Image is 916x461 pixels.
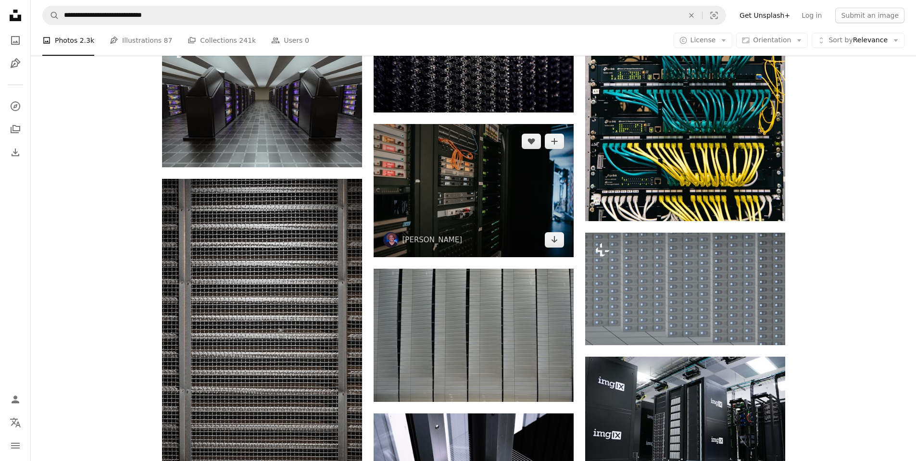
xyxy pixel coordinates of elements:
a: Users 0 [271,25,309,56]
a: [PERSON_NAME] [402,235,463,245]
img: a rack of servers in a server room [374,124,574,257]
a: Photos [6,31,25,50]
img: white and black striped textile [374,269,574,402]
button: Language [6,413,25,432]
a: Get Unsplash+ [734,8,796,23]
a: Home — Unsplash [6,6,25,27]
button: License [674,33,733,48]
a: Illustrations 87 [110,25,172,56]
button: Orientation [736,33,808,48]
button: Like [522,134,541,149]
a: a black and white photo of a metal fence [162,322,362,330]
a: Download [545,232,564,248]
a: white and black striped textile [374,331,574,339]
a: Explore [6,97,25,116]
a: a rack of servers with wires and wires attached to them [585,67,785,75]
a: Log in / Sign up [6,390,25,409]
a: Log in [796,8,828,23]
button: Clear [681,6,702,25]
span: Relevance [828,36,888,45]
button: Visual search [703,6,726,25]
span: Sort by [828,36,853,44]
span: 241k [239,35,256,46]
button: Submit an image [835,8,904,23]
span: 0 [305,35,309,46]
img: Rows of tiny, glowing squares are visible. [585,233,785,345]
button: Add to Collection [545,134,564,149]
img: A row of refrigerators sitting inside of a room [162,34,362,167]
a: Collections 241k [188,25,256,56]
button: Sort byRelevance [812,33,904,48]
span: Orientation [753,36,791,44]
a: a rack of servers in a server room [374,186,574,195]
a: Download History [6,143,25,162]
button: Search Unsplash [43,6,59,25]
img: Go to Kevin Ache's profile [383,232,399,248]
a: Rows of tiny, glowing squares are visible. [585,284,785,293]
span: License [690,36,716,44]
a: img IX mining rig inside white and gray room [585,411,785,420]
button: Menu [6,436,25,455]
span: 87 [164,35,173,46]
a: Collections [6,120,25,139]
a: Illustrations [6,54,25,73]
a: A row of refrigerators sitting inside of a room [162,96,362,105]
form: Find visuals sitewide [42,6,726,25]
